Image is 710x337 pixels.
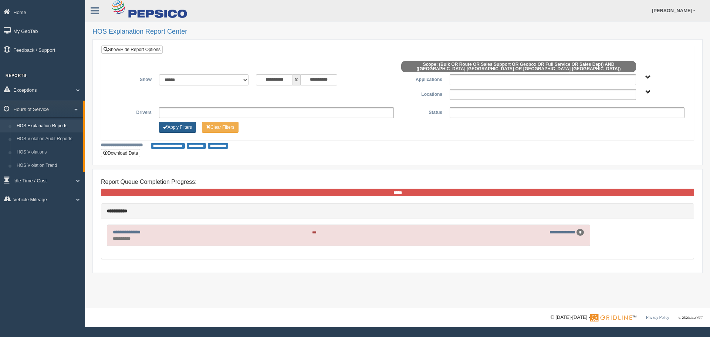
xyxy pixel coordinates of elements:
[159,122,196,133] button: Change Filter Options
[398,107,446,116] label: Status
[107,107,155,116] label: Drivers
[13,132,83,146] a: HOS Violation Audit Reports
[13,159,83,172] a: HOS Violation Trend
[679,316,703,320] span: v. 2025.5.2764
[646,316,669,320] a: Privacy Policy
[13,119,83,133] a: HOS Explanation Reports
[92,28,703,36] h2: HOS Explanation Report Center
[202,122,239,133] button: Change Filter Options
[101,46,163,54] a: Show/Hide Report Options
[398,89,446,98] label: Locations
[101,149,140,157] button: Download Data
[398,74,446,83] label: Applications
[101,179,694,185] h4: Report Queue Completion Progress:
[590,314,632,321] img: Gridline
[13,146,83,159] a: HOS Violations
[551,314,703,321] div: © [DATE]-[DATE] - ™
[401,61,636,72] span: Scope: (Bulk OR Route OR Sales Support OR Geobox OR Full Service OR Sales Dept) AND ([GEOGRAPHIC_...
[293,74,300,85] span: to
[107,74,155,83] label: Show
